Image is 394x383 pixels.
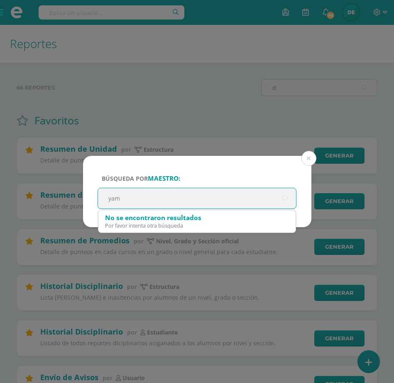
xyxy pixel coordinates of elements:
[98,188,296,208] input: ej. Nicholas Alekzander, etc.
[102,175,180,182] span: Búsqueda por
[105,222,289,229] div: Por favor intenta otra búsqueda
[105,213,289,222] div: No se encontraron resultados
[301,151,316,166] button: Close (Esc)
[148,174,180,183] strong: maestro:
